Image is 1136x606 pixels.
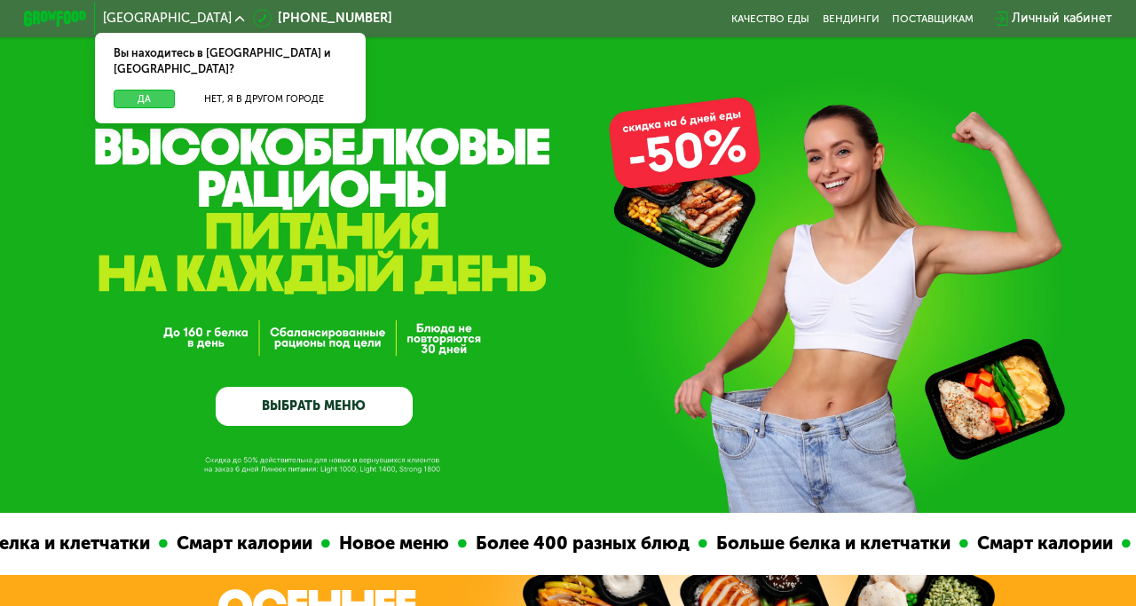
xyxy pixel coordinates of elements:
[968,530,1122,557] div: Смарт калории
[707,530,959,557] div: Больше белка и клетчатки
[168,530,321,557] div: Смарт калории
[253,9,392,28] a: [PHONE_NUMBER]
[823,12,880,25] a: Вендинги
[181,90,347,109] button: Нет, я в другом городе
[731,12,809,25] a: Качество еды
[103,12,232,25] span: [GEOGRAPHIC_DATA]
[467,530,698,557] div: Более 400 разных блюд
[1012,9,1112,28] div: Личный кабинет
[114,90,175,109] button: Да
[95,33,367,90] div: Вы находитесь в [GEOGRAPHIC_DATA] и [GEOGRAPHIC_DATA]?
[216,387,412,426] a: ВЫБРАТЬ МЕНЮ
[330,530,458,557] div: Новое меню
[892,12,974,25] div: поставщикам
